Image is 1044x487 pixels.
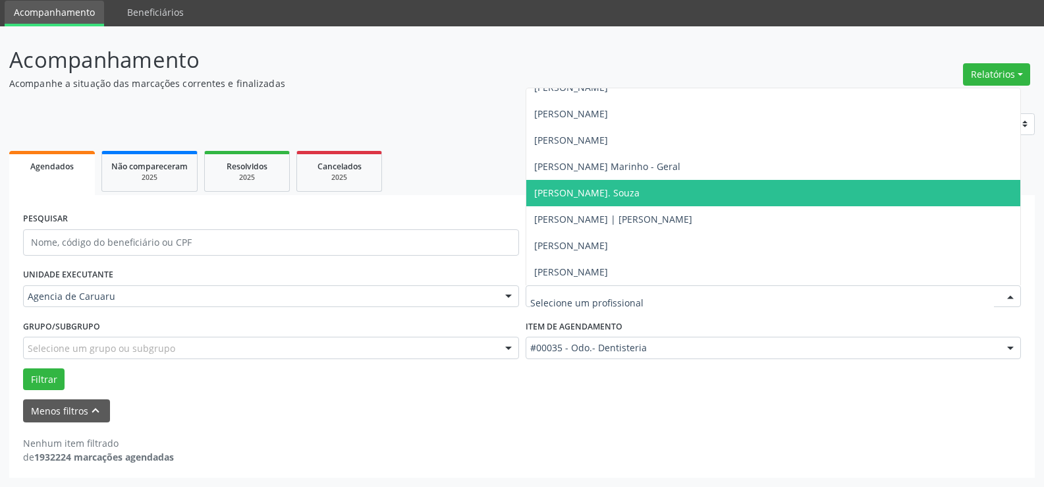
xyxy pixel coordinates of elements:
[534,213,692,225] span: [PERSON_NAME] | [PERSON_NAME]
[23,450,174,464] div: de
[23,316,100,337] label: Grupo/Subgrupo
[118,1,193,24] a: Beneficiários
[227,161,267,172] span: Resolvidos
[28,290,492,303] span: Agencia de Caruaru
[534,266,608,278] span: [PERSON_NAME]
[30,161,74,172] span: Agendados
[23,265,113,285] label: UNIDADE EXECUTANTE
[534,160,680,173] span: [PERSON_NAME] Marinho - Geral
[111,173,188,183] div: 2025
[23,399,110,422] button: Menos filtroskeyboard_arrow_up
[214,173,280,183] div: 2025
[306,173,372,183] div: 2025
[23,229,519,256] input: Nome, código do beneficiário ou CPF
[23,368,65,391] button: Filtrar
[23,209,68,229] label: PESQUISAR
[534,134,608,146] span: [PERSON_NAME]
[111,161,188,172] span: Não compareceram
[526,316,622,337] label: Item de agendamento
[534,239,608,252] span: [PERSON_NAME]
[9,76,727,90] p: Acompanhe a situação das marcações correntes e finalizadas
[9,43,727,76] p: Acompanhamento
[530,341,995,355] span: #00035 - Odo.- Dentisteria
[34,451,174,463] strong: 1932224 marcações agendadas
[534,186,640,199] span: [PERSON_NAME]. Souza
[317,161,362,172] span: Cancelados
[530,290,995,316] input: Selecione um profissional
[23,436,174,450] div: Nenhum item filtrado
[963,63,1030,86] button: Relatórios
[5,1,104,26] a: Acompanhamento
[88,403,103,418] i: keyboard_arrow_up
[28,341,175,355] span: Selecione um grupo ou subgrupo
[534,107,608,120] span: [PERSON_NAME]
